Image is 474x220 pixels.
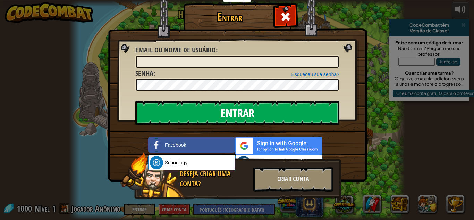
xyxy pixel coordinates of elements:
div: Criar Conta [253,167,333,192]
span: Facebook [165,141,186,148]
label: : [135,68,155,79]
span: Email ou nome de usuário [135,45,216,55]
a: Esqueceu sua senha? [291,72,339,77]
span: Senha [135,68,153,78]
img: schoology.png [150,156,163,169]
img: gplus_sso_button2.svg [235,137,322,155]
div: Deseja Criar uma Conta? [180,169,249,189]
label: : [135,45,218,55]
h1: Entrar [185,11,274,23]
img: facebook_small.png [150,138,163,152]
span: Schoology [165,159,187,166]
input: Entrar [135,101,339,125]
